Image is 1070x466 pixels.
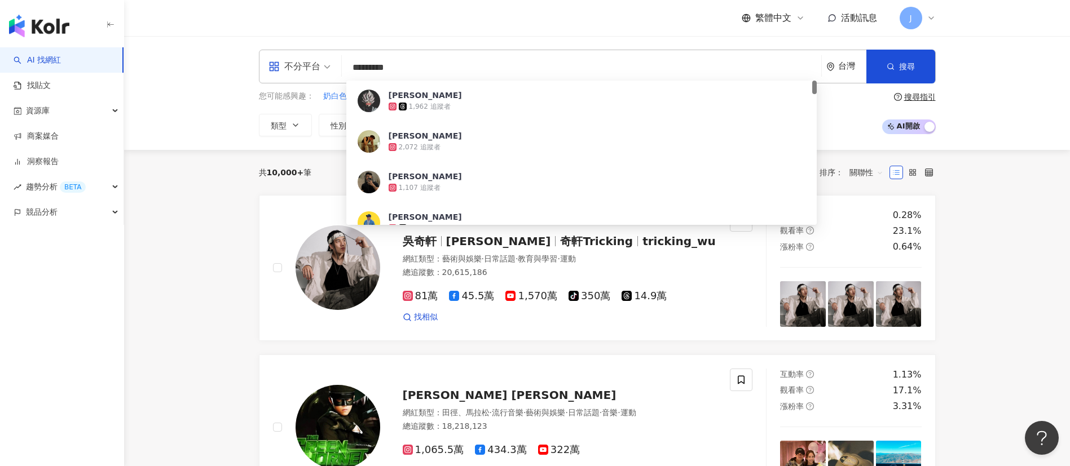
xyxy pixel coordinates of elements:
[482,254,484,263] span: ·
[259,114,312,136] button: 類型
[516,254,518,263] span: ·
[358,90,380,112] img: KOL Avatar
[268,61,280,72] span: appstore
[600,408,602,417] span: ·
[505,290,557,302] span: 1,570萬
[806,402,814,410] span: question-circle
[403,407,717,419] div: 網紅類型 ：
[389,90,462,101] div: [PERSON_NAME]
[780,385,804,394] span: 觀看率
[26,98,50,123] span: 資源庫
[492,408,523,417] span: 流行音樂
[323,91,402,102] span: 奶白色高級鱷魚紋牛皮
[1025,421,1059,455] iframe: Help Scout Beacon - Open
[259,195,936,341] a: KOL Avatar吳奇軒[PERSON_NAME]奇軒Trickingtricking_wu網紅類型：藝術與娛樂·日常話題·教育與學習·運動總追蹤數：20,615,18681萬45.5萬1,5...
[14,183,21,191] span: rise
[403,254,717,265] div: 網紅類型 ：
[403,267,717,278] div: 總追蹤數 ： 20,615,186
[389,211,462,223] div: [PERSON_NAME]
[568,408,600,417] span: 日常話題
[358,211,380,234] img: KOL Avatar
[569,290,610,302] span: 350萬
[409,102,451,112] div: 1,962 追蹤者
[780,370,804,379] span: 互動率
[403,312,438,323] a: 找相似
[9,15,69,37] img: logo
[538,444,580,456] span: 322萬
[389,130,462,141] div: [PERSON_NAME]
[780,402,804,411] span: 漲粉率
[806,227,814,234] span: question-circle
[893,225,922,237] div: 23.1%
[899,62,915,71] span: 搜尋
[602,408,618,417] span: 音樂
[893,369,922,381] div: 1.13%
[565,408,567,417] span: ·
[893,400,922,412] div: 3.31%
[323,90,403,103] button: 奶白色高級鱷魚紋牛皮
[849,163,883,181] span: 關聯性
[894,93,902,101] span: question-circle
[268,57,320,76] div: 不分平台
[780,226,804,235] span: 觀看率
[259,168,312,177] div: 共 筆
[442,254,482,263] span: 藝術與娛樂
[560,234,633,248] span: 奇軒Tricking
[780,281,826,327] img: post-image
[806,386,814,394] span: question-circle
[618,408,620,417] span: ·
[620,408,636,417] span: 運動
[446,234,551,248] span: [PERSON_NAME]
[826,63,835,71] span: environment
[475,444,527,456] span: 434.3萬
[806,243,814,251] span: question-circle
[490,408,492,417] span: ·
[296,225,380,310] img: KOL Avatar
[409,224,451,233] div: 2,685 追蹤者
[259,91,314,102] span: 您可能感興趣：
[414,312,438,323] span: 找相似
[841,12,877,23] span: 活動訊息
[14,131,59,142] a: 商案媒合
[403,290,438,302] span: 81萬
[642,234,716,248] span: tricking_wu
[909,12,912,24] span: J
[820,163,890,181] div: 排序：
[484,254,516,263] span: 日常話題
[893,241,922,253] div: 0.64%
[876,281,922,327] img: post-image
[399,183,441,193] div: 1,107 追蹤者
[557,254,560,263] span: ·
[866,50,935,83] button: 搜尋
[399,143,441,152] div: 2,072 追蹤者
[403,388,617,402] span: [PERSON_NAME] [PERSON_NAME]
[523,408,526,417] span: ·
[518,254,557,263] span: 教育與學習
[622,290,667,302] span: 14.9萬
[904,92,936,101] div: 搜尋指引
[526,408,565,417] span: 藝術與娛樂
[14,156,59,167] a: 洞察報告
[319,114,372,136] button: 性別
[560,254,576,263] span: 運動
[331,121,346,130] span: 性別
[14,80,51,91] a: 找貼文
[442,408,490,417] span: 田徑、馬拉松
[893,209,922,221] div: 0.28%
[755,12,791,24] span: 繁體中文
[14,55,61,66] a: searchAI 找網紅
[26,174,86,199] span: 趨勢分析
[403,444,464,456] span: 1,065.5萬
[403,421,717,432] div: 總追蹤數 ： 18,218,123
[838,61,866,71] div: 台灣
[389,171,462,182] div: [PERSON_NAME]
[358,171,380,193] img: KOL Avatar
[271,121,287,130] span: 類型
[449,290,494,302] span: 45.5萬
[806,370,814,378] span: question-circle
[267,168,304,177] span: 10,000+
[780,242,804,251] span: 漲粉率
[893,384,922,397] div: 17.1%
[26,199,58,225] span: 競品分析
[828,281,874,327] img: post-image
